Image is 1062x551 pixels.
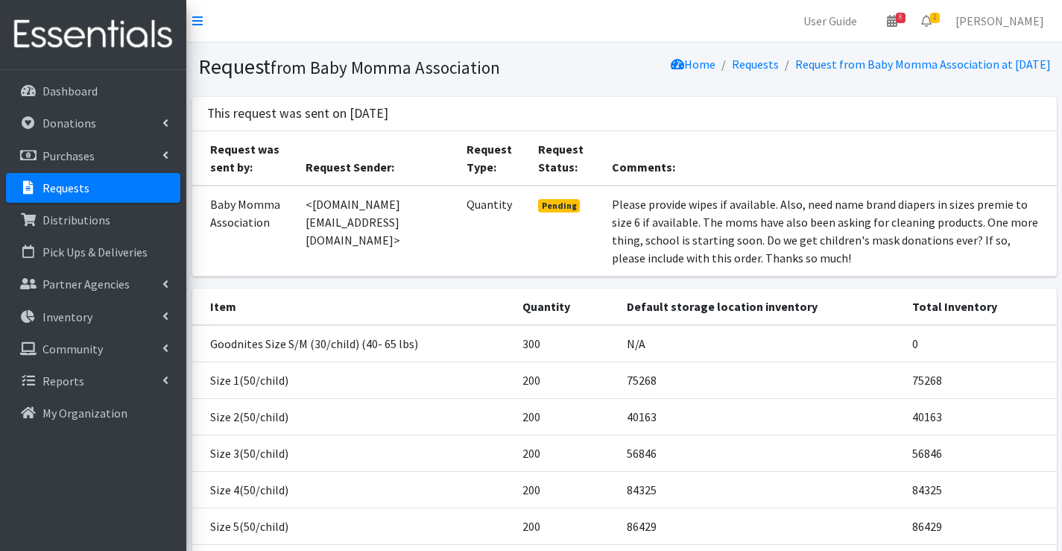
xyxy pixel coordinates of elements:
td: 200 [513,471,618,508]
td: N/A [618,325,903,362]
td: 84325 [903,471,1056,508]
a: Pick Ups & Deliveries [6,237,180,267]
a: Inventory [6,302,180,332]
td: 75268 [618,362,903,398]
td: 200 [513,398,618,435]
a: 8 [875,6,909,36]
td: Quantity [458,186,529,277]
a: Purchases [6,141,180,171]
a: Reports [6,366,180,396]
p: Pick Ups & Deliveries [42,245,148,259]
th: Total Inventory [903,289,1056,325]
a: Requests [6,173,180,203]
td: Goodnites Size S/M (30/child) (40- 65 lbs) [192,325,513,362]
a: Home [671,57,715,72]
td: 300 [513,325,618,362]
span: Pending [538,199,581,212]
p: Donations [42,116,96,130]
td: 56846 [903,435,1056,471]
a: Requests [732,57,779,72]
td: Size 3(50/child) [192,435,513,471]
td: 86429 [618,508,903,544]
td: Size 2(50/child) [192,398,513,435]
p: Purchases [42,148,95,163]
small: from Baby Momma Association [271,57,500,78]
p: Requests [42,180,89,195]
td: Size 4(50/child) [192,471,513,508]
p: Partner Agencies [42,277,130,292]
a: [PERSON_NAME] [944,6,1056,36]
td: Please provide wipes if available. Also, need name brand diapers in sizes premie to size 6 if ava... [603,186,1056,277]
p: Distributions [42,212,110,227]
th: Request Status: [529,131,603,186]
td: 200 [513,508,618,544]
p: Inventory [42,309,92,324]
a: Distributions [6,205,180,235]
a: Community [6,334,180,364]
a: Donations [6,108,180,138]
td: 40163 [903,398,1056,435]
th: Default storage location inventory [618,289,903,325]
span: 2 [930,13,940,23]
img: HumanEssentials [6,10,180,60]
td: 84325 [618,471,903,508]
td: <[DOMAIN_NAME][EMAIL_ADDRESS][DOMAIN_NAME]> [297,186,458,277]
p: Dashboard [42,84,98,98]
th: Request was sent by: [192,131,297,186]
td: 200 [513,435,618,471]
th: Quantity [513,289,618,325]
span: 8 [896,13,905,23]
a: User Guide [791,6,869,36]
td: 40163 [618,398,903,435]
th: Comments: [603,131,1056,186]
a: My Organization [6,398,180,428]
a: Partner Agencies [6,269,180,299]
td: Size 1(50/child) [192,362,513,398]
td: 86429 [903,508,1056,544]
td: Baby Momma Association [192,186,297,277]
th: Request Type: [458,131,529,186]
p: My Organization [42,406,127,421]
th: Request Sender: [297,131,458,186]
p: Reports [42,374,84,388]
td: 200 [513,362,618,398]
a: Dashboard [6,76,180,106]
th: Item [192,289,513,325]
h1: Request [198,54,619,80]
td: 0 [903,325,1056,362]
a: 2 [909,6,944,36]
td: Size 5(50/child) [192,508,513,544]
h3: This request was sent on [DATE] [207,106,388,122]
td: 75268 [903,362,1056,398]
p: Community [42,341,103,356]
a: Request from Baby Momma Association at [DATE] [795,57,1051,72]
td: 56846 [618,435,903,471]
